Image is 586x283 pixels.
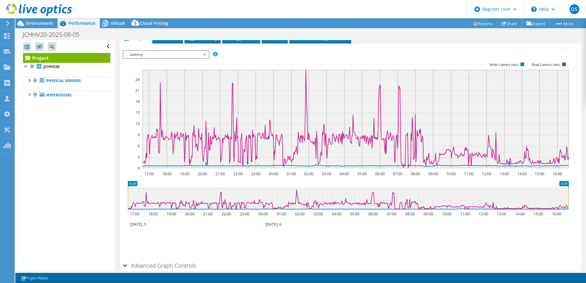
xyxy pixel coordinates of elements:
text: 04:00 [332,211,341,217]
a: Hypervisors [23,91,110,99]
text: 3 [138,154,140,160]
text: 18:00 [148,211,158,217]
text: 22:00 [233,171,242,176]
text: 12 [135,121,140,126]
a: Export [522,19,550,28]
text: 0 [138,165,140,171]
span: Inventory [188,35,218,41]
text: 13:00 [497,211,506,217]
text: 09:00 [428,171,438,176]
text: 07:00 [386,211,396,217]
span: Performance [68,20,95,26]
text: Write Latency (ms) [489,62,518,67]
text: 08:00 [405,211,414,217]
text: 21:00 [203,211,212,217]
text: 02:00 [295,211,304,217]
text: 16:00 [552,211,561,217]
span: Disks [265,35,285,41]
text: 05:00 [357,171,367,176]
span: Environment [26,20,53,26]
span: Graphs [123,35,147,41]
h2: Advanced Graph Controls [123,259,196,272]
text: 00:00 [258,211,268,217]
span: Installed Applications [292,35,348,41]
text: 10:00 [442,211,451,217]
text: 12:00 [478,211,488,217]
text: 17:00 [130,211,139,217]
text: 11:00 [460,211,470,217]
text: 06:00 [375,171,384,176]
text: 22:00 [221,211,231,217]
text: 01:00 [276,211,286,217]
span: Servers [155,35,180,41]
span: Latency [127,51,205,58]
text: 10:00 [446,171,455,176]
text: 14:00 [515,211,524,217]
span: Hypervisor [225,35,257,41]
text: 24 [135,77,140,82]
text: 6 [138,143,140,149]
a: Project [23,53,110,63]
text: 15:00 [533,211,543,217]
span: Cloud Pricing [140,20,168,26]
a: More [550,19,578,28]
text: 04:00 [339,171,349,176]
text: 20:00 [185,211,194,217]
span: Virtual [111,20,125,26]
text: 15 [135,110,140,115]
text: 01:00 [286,171,296,176]
text: 14:00 [517,171,527,176]
a: JCHHV20 [23,63,110,71]
text: 03:00 [322,171,331,176]
text: 08:00 [410,171,420,176]
text: 02:00 [304,171,313,176]
text: 15:00 [535,171,544,176]
text: 21 [135,88,139,93]
text: 19:00 [166,211,176,217]
text: 00:00 [268,171,278,176]
a: Reports [468,19,497,28]
svg: \n [531,6,537,12]
text: 19:00 [180,171,189,176]
text: 23:00 [251,171,260,176]
b: JCHHV20 [44,64,59,69]
text: 17:00 [144,171,154,176]
text: 20:00 [197,171,207,176]
text: 11:00 [464,171,473,176]
text: 21:00 [215,171,225,176]
text: 06:00 [368,211,378,217]
text: 13:00 [499,171,509,176]
h1: JCHHV20-2025-08-05 [20,31,89,38]
text: 12:00 [481,171,491,176]
text: 03:00 [313,211,323,217]
text: 9 [138,132,140,138]
text: Read Latency (ms) [532,62,560,67]
text: 18 [135,99,140,104]
text: 09:00 [423,211,433,217]
a: Share [497,19,522,28]
a: Physical Servers [23,77,110,85]
text: 05:00 [350,211,359,217]
span: OS [569,4,579,14]
text: 16:00 [552,171,562,176]
text: 18:00 [162,171,171,176]
text: 07:00 [393,171,402,176]
a: Project Notes [17,274,52,282]
text: 23:00 [240,211,249,217]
